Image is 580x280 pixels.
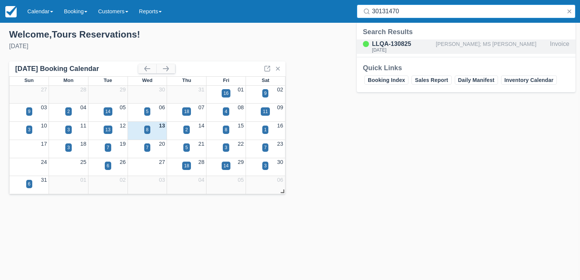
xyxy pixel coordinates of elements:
a: 06 [159,104,165,110]
div: 2 [185,126,188,133]
span: Sat [262,77,270,83]
div: 14 [106,108,110,115]
a: 21 [199,141,205,147]
a: 08 [238,104,244,110]
div: 11 [263,108,268,115]
div: Search Results [363,27,569,36]
div: [PERSON_NAME]; MS [PERSON_NAME] [436,39,547,54]
div: 3 [28,126,31,133]
a: 11 [80,123,86,129]
a: 26 [120,159,126,165]
div: 5 [185,144,188,151]
span: Mon [63,77,74,83]
div: 6 [28,181,31,187]
a: 16 [277,123,283,129]
div: 7 [264,144,267,151]
div: 6 [107,162,109,169]
a: 10 [41,123,47,129]
div: 1 [264,126,267,133]
a: 02 [120,177,126,183]
a: 31 [199,87,205,93]
a: 28 [199,159,205,165]
input: Search ( / ) [372,5,563,18]
div: 2 [67,108,70,115]
a: 03 [159,177,165,183]
span: Thu [182,77,191,83]
a: 23 [277,141,283,147]
a: LLQA-130825[DATE][PERSON_NAME]; MS [PERSON_NAME]Invoice [357,39,575,54]
div: 8 [225,126,227,133]
span: Sun [24,77,33,83]
a: 12 [120,123,126,129]
div: 5 [146,108,149,115]
a: Booking Index [364,76,408,85]
a: 09 [277,104,283,110]
div: [DATE] Booking Calendar [15,64,138,73]
a: 04 [80,104,86,110]
a: 18 [80,141,86,147]
a: 28 [80,87,86,93]
a: 19 [120,141,126,147]
span: Wed [142,77,152,83]
a: 13 [159,123,165,129]
div: 3 [67,126,70,133]
a: 15 [238,123,244,129]
a: 06 [277,177,283,183]
a: 27 [41,87,47,93]
a: 25 [80,159,86,165]
a: 04 [199,177,205,183]
a: 01 [238,87,244,93]
a: 05 [120,104,126,110]
div: 3 [225,144,227,151]
div: 7 [107,144,109,151]
div: 7 [146,144,149,151]
div: [DATE] [372,48,433,52]
div: LLQA-130825 [372,39,433,49]
a: 31 [41,177,47,183]
div: Welcome , Tours Reservations ! [9,29,284,40]
a: Inventory Calendar [501,76,557,85]
div: 18 [184,108,189,115]
img: checkfront-main-nav-mini-logo.png [5,6,17,17]
a: 27 [159,159,165,165]
div: 3 [67,144,70,151]
a: 07 [199,104,205,110]
a: 03 [41,104,47,110]
a: 30 [159,87,165,93]
div: Quick Links [363,63,569,72]
span: Fri [223,77,229,83]
span: Tue [104,77,112,83]
div: 9 [28,108,31,115]
a: Sales Report [411,76,451,85]
div: Invoice [550,39,569,54]
div: 18 [184,162,189,169]
a: 17 [41,141,47,147]
div: 8 [146,126,149,133]
div: [DATE] [9,42,284,51]
div: 13 [106,126,110,133]
div: 14 [224,162,229,169]
a: 05 [238,177,244,183]
a: 24 [41,159,47,165]
a: 02 [277,87,283,93]
div: 4 [225,108,227,115]
div: 3 [264,162,267,169]
a: 14 [199,123,205,129]
a: 22 [238,141,244,147]
a: 20 [159,141,165,147]
a: 29 [120,87,126,93]
div: 9 [264,90,267,97]
a: 29 [238,159,244,165]
a: 30 [277,159,283,165]
div: 16 [224,90,229,97]
a: Daily Manifest [455,76,498,85]
a: 01 [80,177,86,183]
